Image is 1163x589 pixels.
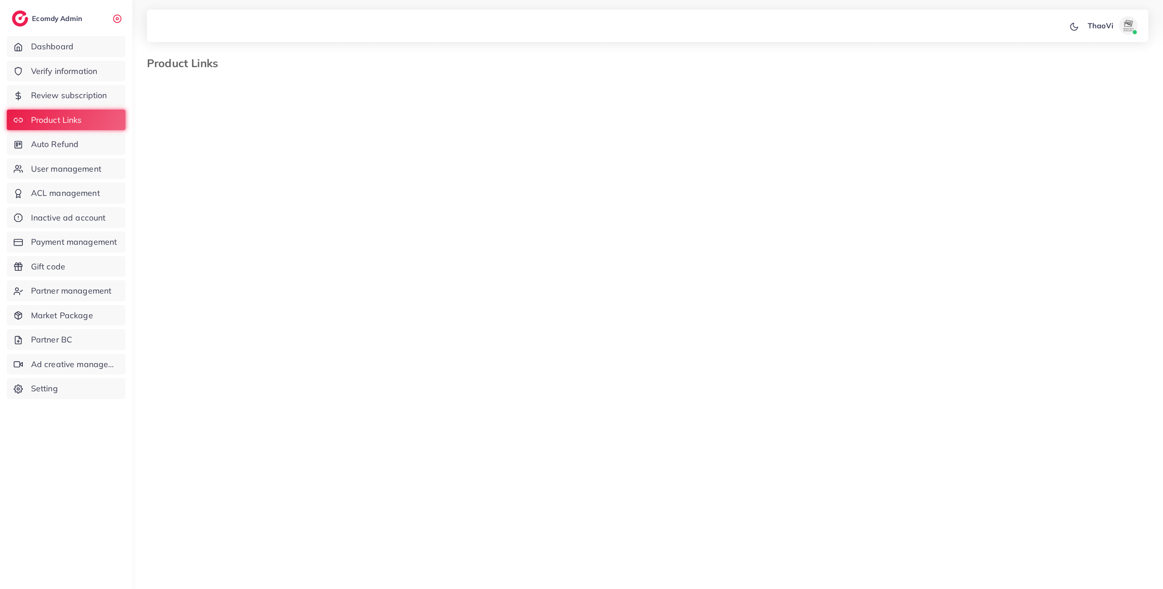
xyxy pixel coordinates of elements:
h3: Product Links [147,57,225,70]
a: Ad creative management [7,354,125,375]
span: Review subscription [31,89,107,101]
img: avatar [1119,16,1137,35]
span: Dashboard [31,41,73,53]
span: Inactive ad account [31,212,106,224]
a: ACL management [7,183,125,204]
a: ThaoViavatar [1083,16,1141,35]
a: Product Links [7,110,125,131]
span: Partner BC [31,334,73,346]
a: Market Package [7,305,125,326]
span: Market Package [31,310,93,321]
span: Verify information [31,65,98,77]
a: Partner management [7,280,125,301]
a: Auto Refund [7,134,125,155]
a: Dashboard [7,36,125,57]
span: User management [31,163,101,175]
a: Gift code [7,256,125,277]
h2: Ecomdy Admin [32,14,84,23]
span: Product Links [31,114,82,126]
a: Review subscription [7,85,125,106]
a: Inactive ad account [7,207,125,228]
span: Setting [31,383,58,394]
a: Payment management [7,231,125,252]
img: logo [12,11,28,26]
a: Partner BC [7,329,125,350]
span: Auto Refund [31,138,79,150]
span: Ad creative management [31,358,119,370]
p: ThaoVi [1088,20,1113,31]
span: ACL management [31,187,100,199]
a: Setting [7,378,125,399]
a: User management [7,158,125,179]
a: logoEcomdy Admin [12,11,84,26]
span: Partner management [31,285,112,297]
span: Gift code [31,261,65,273]
a: Verify information [7,61,125,82]
span: Payment management [31,236,117,248]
